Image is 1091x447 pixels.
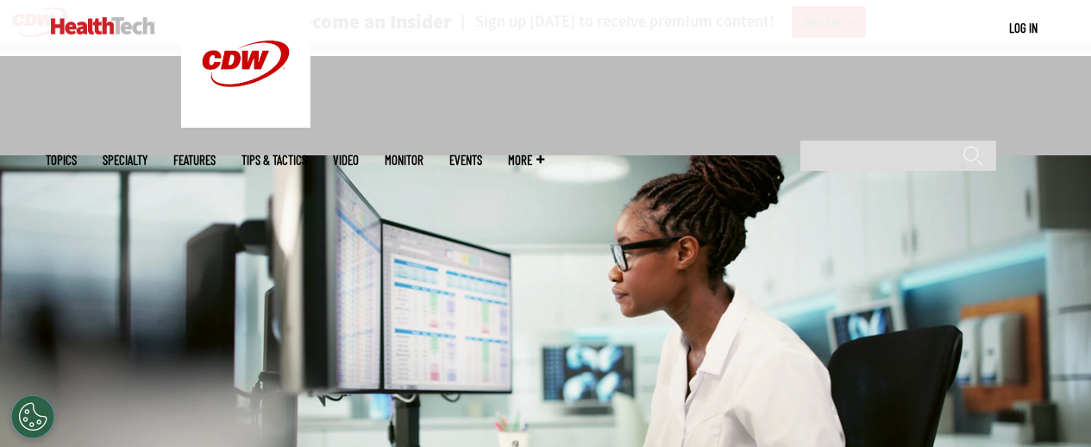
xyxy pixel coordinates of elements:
span: Specialty [103,154,147,167]
a: Events [449,154,482,167]
a: MonITor [385,154,423,167]
a: CDW [181,114,310,132]
span: More [508,154,544,167]
div: Cookies Settings [11,395,54,438]
a: Tips & Tactics [241,154,307,167]
a: Features [173,154,216,167]
a: Log in [1009,20,1038,35]
button: Open Preferences [11,395,54,438]
img: Home [51,17,155,35]
a: Video [333,154,359,167]
span: Topics [46,154,77,167]
div: User menu [1009,19,1038,37]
